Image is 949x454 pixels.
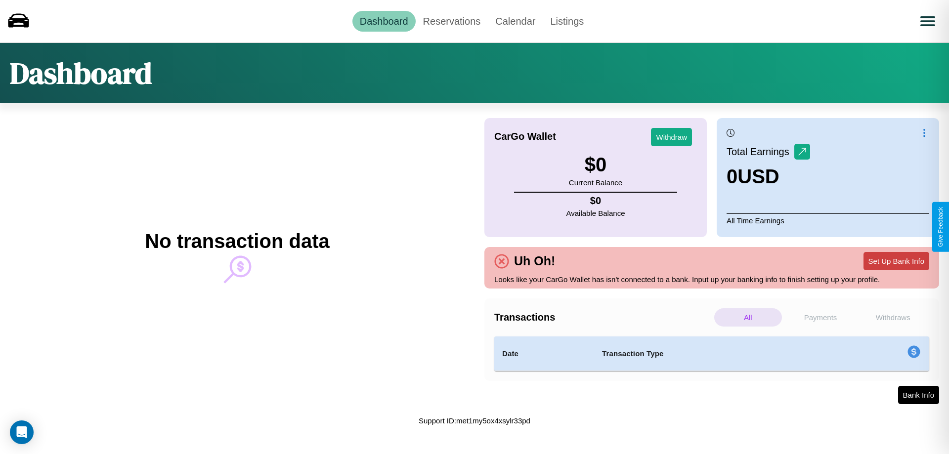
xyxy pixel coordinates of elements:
[494,336,929,371] table: simple table
[509,254,560,268] h4: Uh Oh!
[787,308,855,327] p: Payments
[651,128,692,146] button: Withdraw
[569,176,622,189] p: Current Balance
[727,213,929,227] p: All Time Earnings
[859,308,927,327] p: Withdraws
[727,143,794,161] p: Total Earnings
[602,348,826,360] h4: Transaction Type
[494,312,712,323] h4: Transactions
[494,273,929,286] p: Looks like your CarGo Wallet has isn't connected to a bank. Input up your banking info to finish ...
[569,154,622,176] h3: $ 0
[914,7,942,35] button: Open menu
[10,420,34,444] div: Open Intercom Messenger
[419,414,530,427] p: Support ID: met1my5ox4xsylr33pd
[566,206,625,220] p: Available Balance
[10,53,152,93] h1: Dashboard
[714,308,782,327] p: All
[145,230,329,252] h2: No transaction data
[863,252,929,270] button: Set Up Bank Info
[494,131,556,142] h4: CarGo Wallet
[937,207,944,247] div: Give Feedback
[898,386,939,404] button: Bank Info
[727,165,810,188] h3: 0 USD
[488,11,543,32] a: Calendar
[566,195,625,206] h4: $ 0
[352,11,416,32] a: Dashboard
[543,11,591,32] a: Listings
[416,11,488,32] a: Reservations
[502,348,586,360] h4: Date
